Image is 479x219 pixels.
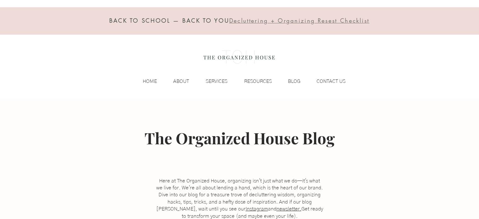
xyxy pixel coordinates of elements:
span: Decluttering + Organizing Resest Checklist [229,17,369,24]
a: RESOURCES [231,77,275,86]
span: Here at The Organized House, organizing isn't just what we do—it's what we live for. We're all ab... [156,178,323,219]
p: SERVICES [202,77,231,86]
p: RESOURCES [241,77,275,86]
a: Instagram [246,206,268,211]
span: BACK TO SCHOOL — BACK TO YOU [109,17,229,24]
a: HOME [130,77,160,86]
p: ABOUT [170,77,192,86]
a: Decluttering + Organizing Resest Checklist [229,18,369,24]
nav: Site [130,77,349,86]
a: CONTACT US [304,77,349,86]
span: The Organized House Blog [145,128,335,148]
a: ABOUT [160,77,192,86]
p: CONTACT US [313,77,349,86]
a: newsletter. [277,206,301,211]
img: the organized house [201,44,278,70]
a: SERVICES [192,77,231,86]
a: BLOG [275,77,304,86]
p: BLOG [285,77,304,86]
p: HOME [140,77,160,86]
